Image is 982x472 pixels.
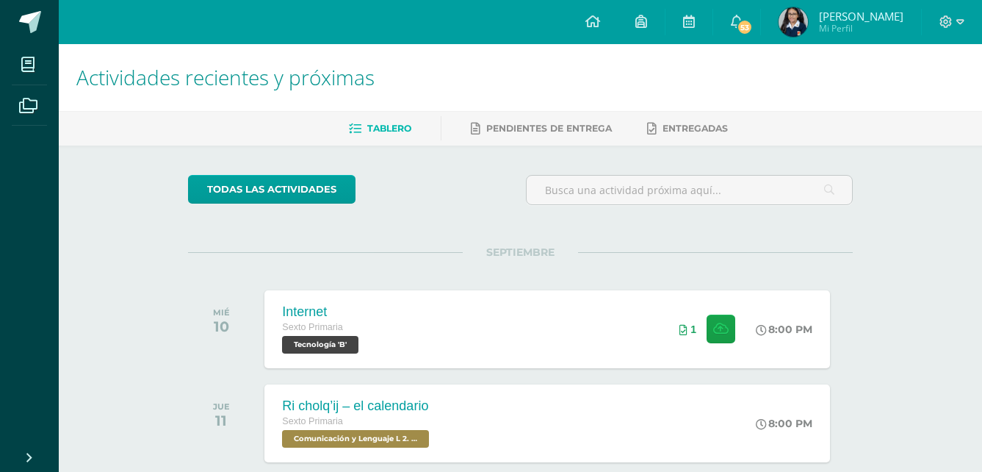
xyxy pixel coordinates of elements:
a: Tablero [349,117,411,140]
a: todas las Actividades [188,175,355,204]
span: Sexto Primaria [282,322,343,332]
img: 6626c505a0174a59f0ab44f850d7e39a.png [779,7,808,37]
span: Tecnología 'B' [282,336,358,354]
span: SEPTIEMBRE [463,246,578,259]
span: 53 [737,19,753,35]
div: 8:00 PM [756,323,812,336]
span: Entregadas [663,123,728,134]
span: Mi Perfil [819,22,903,35]
span: Tablero [367,123,411,134]
div: 11 [213,412,230,429]
input: Busca una actividad próxima aquí... [527,176,852,204]
div: JUE [213,401,230,412]
span: Actividades recientes y próximas [76,63,375,91]
span: 1 [690,323,696,335]
span: Pendientes de entrega [486,123,612,134]
div: Ri cholq’ij – el calendario [282,398,433,414]
div: MIÉ [213,307,230,318]
div: Archivos entregados [679,323,696,335]
div: 8:00 PM [756,417,812,430]
span: [PERSON_NAME] [819,9,903,24]
div: 10 [213,318,230,335]
div: Internet [282,304,362,320]
span: Sexto Primaria [282,416,343,426]
span: Comunicación y Lenguaje L 2. Segundo Idioma 'B' [282,430,429,448]
a: Pendientes de entrega [471,117,612,140]
a: Entregadas [647,117,728,140]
